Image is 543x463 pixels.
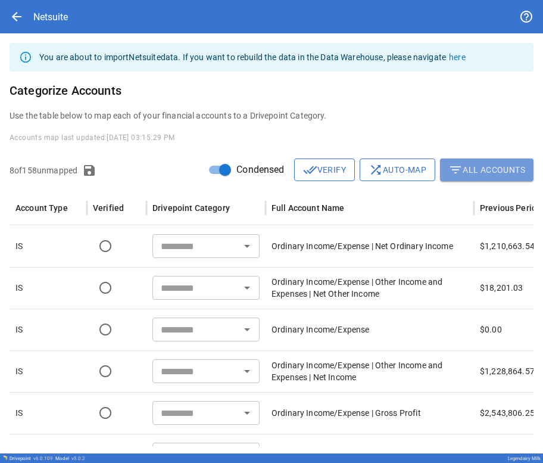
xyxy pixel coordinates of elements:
[480,324,502,335] p: $0.00
[303,163,317,177] span: done_all
[10,133,175,142] span: Accounts map last updated: [DATE] 03:15:29 PM
[15,282,23,294] p: IS
[449,52,466,62] a: here
[271,359,468,383] p: Ordinary Income/Expense | Other Income and Expenses | Net Income
[15,407,23,419] p: IS
[33,11,68,23] div: Netsuite
[480,240,535,252] p: $1,210,663.54
[239,405,255,421] button: Open
[271,240,468,252] p: Ordinary Income/Expense | Net Ordinary Income
[271,324,468,335] p: Ordinary Income/Expense
[369,163,383,177] span: shuffle
[15,365,23,377] p: IS
[294,159,355,181] button: Verify
[55,456,85,461] div: Model
[2,455,7,460] img: Drivepoint
[239,321,255,338] button: Open
[239,363,255,380] button: Open
[271,203,345,213] div: Full Account Name
[15,240,23,252] p: IS
[93,203,124,213] div: Verified
[480,203,541,213] div: Previous Period
[480,282,523,294] p: $18,201.03
[39,46,466,68] div: You are about to import Netsuite data. If you want to rebuild the data in the Data Warehouse, ple...
[71,456,85,461] span: v 5.0.2
[15,203,68,213] div: Account Type
[271,407,468,419] p: Ordinary Income/Expense | Gross Profit
[10,456,53,461] div: Drivepoint
[10,81,533,100] h6: Categorize Accounts
[271,276,468,300] p: Ordinary Income/Expense | Other Income and Expenses | Net Other Income
[440,159,533,181] button: All Accounts
[480,365,535,377] p: $1,228,864.57
[152,203,230,213] div: Drivepoint Category
[15,324,23,335] p: IS
[33,456,53,461] span: v 6.0.109
[360,159,435,181] button: Auto-map
[508,456,541,461] div: Legendairy Milk
[236,163,284,177] span: Condensed
[239,279,255,296] button: Open
[10,10,24,24] span: arrow_back
[10,164,77,176] p: 8 of 158 unmapped
[10,110,533,122] p: Use the table below to map each of your financial accounts to a Drivepoint Category.
[448,163,463,177] span: filter_list
[480,407,535,419] p: $2,543,806.25
[239,238,255,254] button: Open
